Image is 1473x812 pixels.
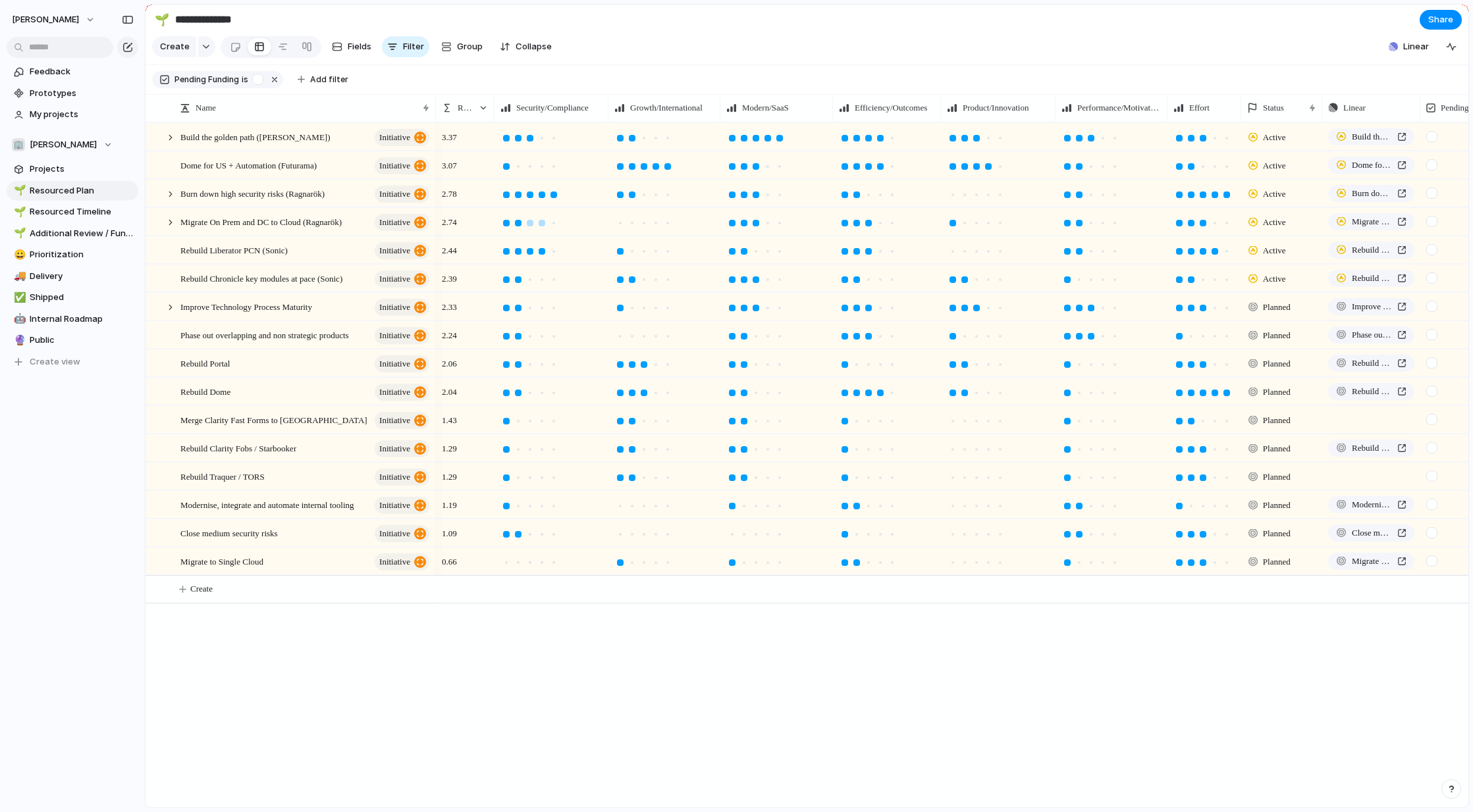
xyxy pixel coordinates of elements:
[30,108,134,121] span: My projects
[1328,553,1414,570] a: Migrate to Single Cloud
[458,101,473,114] span: Rating
[379,553,410,571] span: initiative
[375,553,429,571] button: initiative
[196,101,216,114] span: Name
[437,407,462,427] span: 1.43
[495,36,557,57] button: Collapse
[180,497,354,512] span: Modernise, integrate and automate internal tooling
[1328,128,1414,145] a: Build the golden path ([PERSON_NAME])
[1263,555,1291,569] span: Planned
[457,40,483,53] span: Group
[437,463,462,484] span: 1.29
[180,525,278,540] span: Close medium security risks
[437,152,462,172] span: 3.07
[7,352,138,372] button: Create view
[30,334,134,347] span: Public
[1263,414,1291,427] span: Planned
[1352,442,1392,455] span: Rebuild Clarity Fobs / Starbooker
[375,384,429,401] button: initiative
[310,74,348,86] span: Add filter
[1352,328,1392,342] span: Phase out overlapping and non strategic products
[190,582,213,596] span: Create
[437,124,462,144] span: 3.37
[327,36,377,57] button: Fields
[437,293,462,314] span: 2.33
[375,299,429,316] button: initiative
[1263,527,1291,540] span: Planned
[1328,383,1414,400] a: Rebuild Dome
[180,553,263,569] span: Migrate to Single Cloud
[1352,357,1392,370] span: Rebuild Portal
[1383,37,1434,57] button: Linear
[1263,272,1286,286] span: Active
[7,309,138,329] a: 🤖Internal Roadmap
[7,224,138,243] a: 🌱Additional Review / Funding
[180,129,330,144] span: Build the golden path ([PERSON_NAME])
[180,384,230,399] span: Rebuild Dome
[1328,241,1414,259] a: Rebuild Liberator PCN (Sonic)
[14,268,23,284] div: 🚚
[7,288,138,307] a: ✅Shipped
[1352,215,1392,228] span: Migrate On Prem and DC to Cloud (Ragnarök)
[375,355,429,372] button: initiative
[7,330,138,350] a: 🔮Public
[12,313,25,326] button: 🤖
[1263,470,1291,484] span: Planned
[180,327,349,342] span: Phase out overlapping and non strategic products
[30,87,134,100] span: Prototypes
[12,13,79,26] span: [PERSON_NAME]
[1428,13,1453,26] span: Share
[1263,216,1286,229] span: Active
[375,497,429,514] button: initiative
[14,226,23,241] div: 🌱
[7,135,138,155] button: 🏢[PERSON_NAME]
[375,129,429,146] button: initiative
[1352,187,1392,200] span: Burn down high security risks (Ragnarök)
[437,237,462,257] span: 2.44
[516,101,589,114] span: Security/Compliance
[1328,185,1414,202] a: Burn down high security risks (Ragnarök)
[7,202,138,222] a: 🌱Resourced Timeline
[12,270,25,283] button: 🚚
[379,496,410,515] span: initiative
[14,290,23,305] div: ✅
[1263,131,1286,144] span: Active
[379,383,410,401] span: initiative
[1328,496,1414,513] a: Modernise, integrate and automate internal tooling
[379,185,410,203] span: initiative
[30,248,134,261] span: Prioritization
[379,157,410,175] span: initiative
[1263,386,1291,399] span: Planned
[14,205,23,220] div: 🌱
[1263,244,1286,257] span: Active
[1352,555,1392,568] span: Migrate to Single Cloud
[1263,301,1291,314] span: Planned
[437,378,462,399] span: 2.04
[379,468,410,486] span: initiative
[30,355,80,368] span: Create view
[375,270,429,288] button: initiative
[7,266,138,286] div: 🚚Delivery
[1328,355,1414,372] a: Rebuild Portal
[7,62,138,82] a: Feedback
[30,184,134,197] span: Resourced Plan
[1328,157,1414,174] a: Dome for US + Automation (Futurama)
[7,245,138,265] a: 😀Prioritization
[180,469,265,484] span: Rebuild Traquer / TORS
[30,227,134,240] span: Additional Review / Funding
[151,9,173,30] button: 🌱
[437,520,462,540] span: 1.09
[379,128,410,147] span: initiative
[375,242,429,259] button: initiative
[155,11,169,28] div: 🌱
[1352,526,1392,540] span: Close medium security risks
[1352,300,1392,313] span: Improve Technology Process Maturity
[1352,272,1392,285] span: Rebuild Chronicle key modules at pace (Sonic)
[30,163,134,176] span: Projects
[379,411,410,430] span: initiative
[180,440,296,455] span: Rebuild Clarity Fobs / Starbooker
[1189,101,1210,114] span: Effort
